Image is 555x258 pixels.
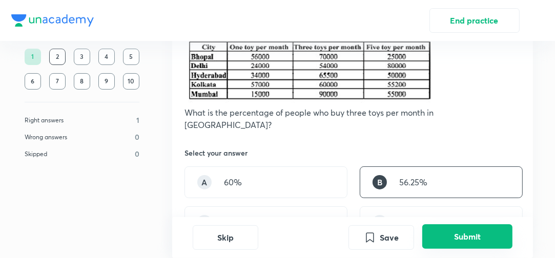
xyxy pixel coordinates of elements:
[98,49,115,65] div: 4
[135,132,139,142] p: 0
[197,215,212,229] div: C
[25,73,41,90] div: 6
[184,147,248,158] h5: Select your answer
[184,106,521,131] p: What is the percentage of people who buy three toys per month in [GEOGRAPHIC_DATA]?
[422,224,512,249] button: Submit
[74,49,90,65] div: 3
[373,215,387,229] div: D
[224,176,242,188] p: 60%
[193,225,258,250] button: Skip
[373,175,387,189] div: B
[429,8,520,33] button: End practice
[123,73,139,90] div: 10
[399,216,416,228] p: 52%
[11,14,94,27] img: Company Logo
[136,115,139,125] p: 1
[197,175,212,189] div: A
[25,133,67,142] p: Wrong answers
[74,73,90,90] div: 8
[135,148,139,159] p: 0
[25,49,41,65] div: 1
[25,149,47,159] p: Skipped
[98,73,115,90] div: 9
[224,216,242,228] p: 50%
[49,49,66,65] div: 2
[25,116,64,125] p: Right answers
[123,49,139,65] div: 5
[348,225,414,250] button: Save
[399,176,427,188] p: 56.25%
[184,37,434,103] img: 28-12-20-08:10:17-AM
[49,73,66,90] div: 7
